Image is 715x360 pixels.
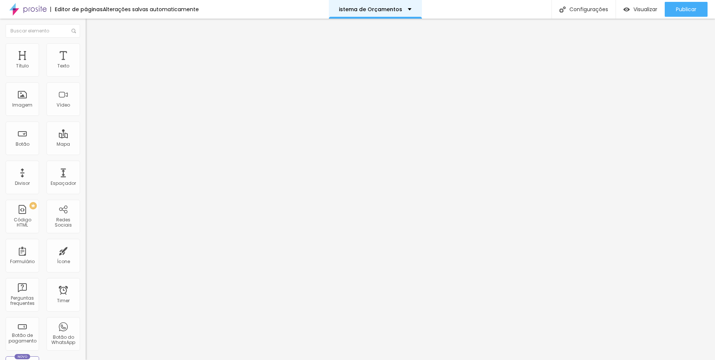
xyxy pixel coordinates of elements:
div: Timer [57,298,70,303]
div: Ícone [57,259,70,264]
img: Icone [559,6,566,13]
div: Título [16,63,29,69]
button: Visualizar [616,2,665,17]
img: Icone [71,29,76,33]
div: Código HTML [7,217,37,228]
span: Visualizar [633,6,657,12]
div: Mapa [57,142,70,147]
div: Novo [15,354,31,359]
div: Espaçador [51,181,76,186]
div: Perguntas frequentes [7,296,37,306]
div: Redes Sociais [48,217,78,228]
div: Imagem [12,102,32,108]
iframe: Editor [86,19,715,360]
input: Buscar elemento [6,24,80,38]
div: Botão do WhatsApp [48,335,78,345]
button: Publicar [665,2,708,17]
span: Publicar [676,6,696,12]
div: Texto [57,63,69,69]
div: Vídeo [57,102,70,108]
img: view-1.svg [623,6,630,13]
div: Editor de páginas [50,7,103,12]
div: Alterações salvas automaticamente [103,7,199,12]
div: Formulário [10,259,35,264]
div: Divisor [15,181,30,186]
p: istema de Orçamentos [339,7,402,12]
div: Botão [16,142,29,147]
div: Botão de pagamento [7,333,37,344]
